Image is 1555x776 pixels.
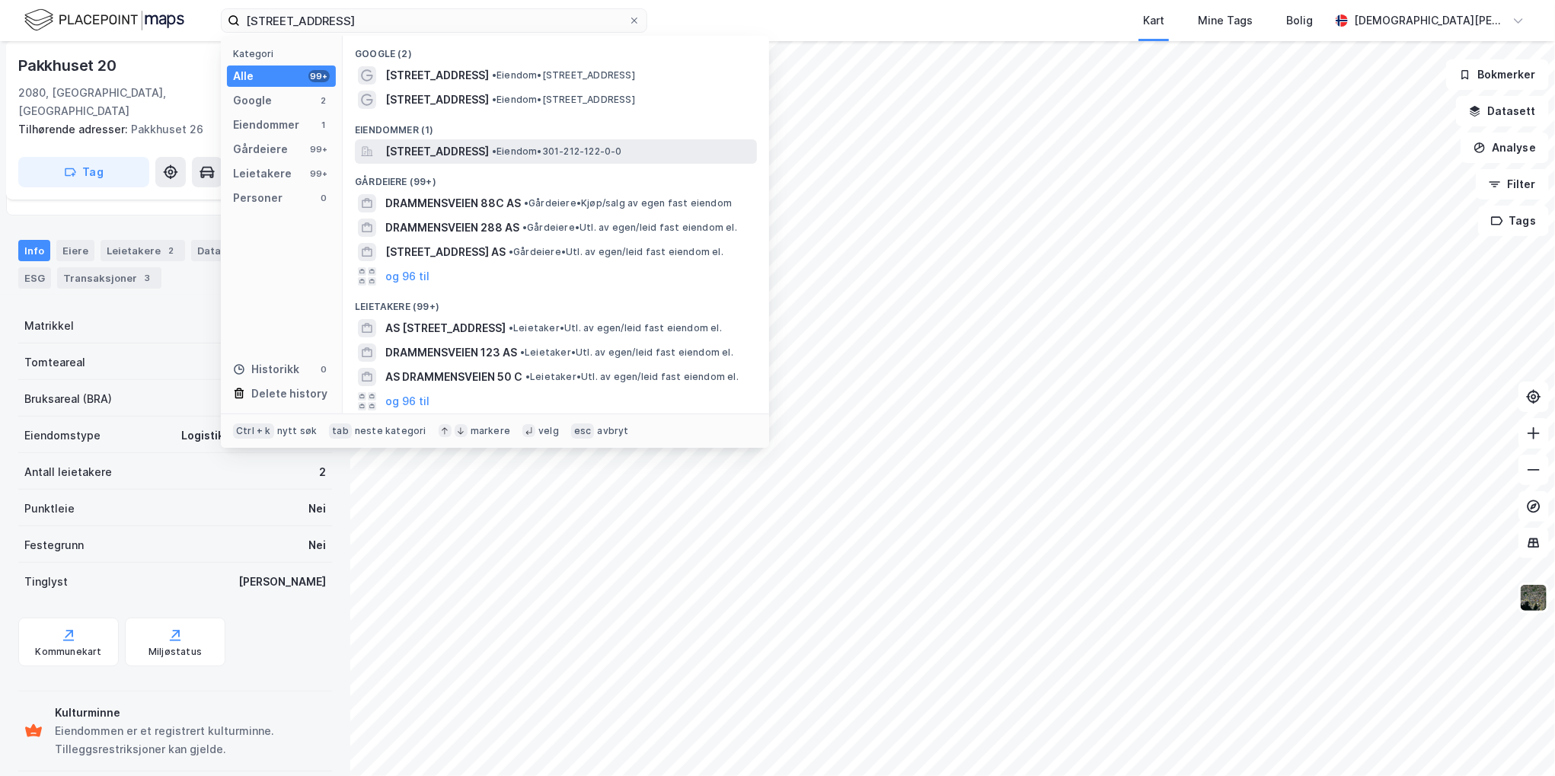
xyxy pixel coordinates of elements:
div: [PERSON_NAME] [238,573,326,591]
div: Personer [233,189,283,207]
div: nytt søk [277,425,318,437]
div: Google [233,91,272,110]
span: DRAMMENSVEIEN 288 AS [385,219,519,237]
div: tab [329,423,352,439]
div: Alle [233,67,254,85]
input: Søk på adresse, matrikkel, gårdeiere, leietakere eller personer [240,9,628,32]
iframe: Chat Widget [1479,703,1555,776]
div: Miljøstatus [148,646,202,658]
span: Leietaker • Utl. av egen/leid fast eiendom el. [525,371,739,383]
div: Ctrl + k [233,423,274,439]
span: • [492,69,497,81]
span: Leietaker • Utl. av egen/leid fast eiendom el. [509,322,722,334]
div: velg [538,425,559,437]
span: AS [STREET_ADDRESS] [385,319,506,337]
div: Eiendomstype [24,426,101,445]
div: Gårdeiere (99+) [343,164,769,191]
img: logo.f888ab2527a4732fd821a326f86c7f29.svg [24,7,184,34]
div: Antall leietakere [24,463,112,481]
button: Filter [1476,169,1549,200]
span: Gårdeiere • Kjøp/salg av egen fast eiendom [524,197,732,209]
div: Pakkhuset 20 [18,53,120,78]
div: 2 [318,94,330,107]
span: Eiendom • 301-212-122-0-0 [492,145,622,158]
div: 99+ [308,168,330,180]
div: Leietakere [101,240,185,261]
span: Eiendom • [STREET_ADDRESS] [492,69,635,81]
div: Kulturminne [55,704,326,722]
span: Gårdeiere • Utl. av egen/leid fast eiendom el. [522,222,737,234]
span: • [522,222,527,233]
div: 1 [318,119,330,131]
div: Mine Tags [1198,11,1253,30]
div: esc [571,423,595,439]
div: Festegrunn [24,536,84,554]
div: markere [471,425,510,437]
div: Punktleie [24,500,75,518]
div: Bruksareal (BRA) [24,390,112,408]
button: Bokmerker [1446,59,1549,90]
span: • [492,145,497,157]
span: • [525,371,530,382]
button: Datasett [1456,96,1549,126]
div: 2 [164,243,179,258]
div: Pakkhuset 26 [18,120,320,139]
div: neste kategori [355,425,426,437]
span: [STREET_ADDRESS] [385,142,489,161]
div: 99+ [308,70,330,82]
div: Historikk [233,360,299,378]
div: 3 [140,270,155,286]
div: Transaksjoner [57,267,161,289]
div: Tomteareal [24,353,85,372]
div: 2080, [GEOGRAPHIC_DATA], [GEOGRAPHIC_DATA] [18,84,255,120]
button: og 96 til [385,267,429,286]
span: Gårdeiere • Utl. av egen/leid fast eiendom el. [509,246,723,258]
img: 9k= [1519,583,1548,612]
div: 2 [319,463,326,481]
span: [STREET_ADDRESS] [385,91,489,109]
span: • [524,197,528,209]
div: Eiendommer [233,116,299,134]
div: Nei [308,500,326,518]
span: • [509,246,513,257]
span: Tilhørende adresser: [18,123,131,136]
div: Nei [308,536,326,554]
div: Kommunekart [35,646,101,658]
span: [STREET_ADDRESS] [385,66,489,85]
div: 99+ [308,143,330,155]
span: • [492,94,497,105]
div: Google (2) [343,36,769,63]
div: avbryt [597,425,628,437]
div: Leietakere (99+) [343,289,769,316]
span: [STREET_ADDRESS] AS [385,243,506,261]
button: Tag [18,157,149,187]
button: Analyse [1461,133,1549,163]
div: Bolig [1286,11,1313,30]
div: Info [18,240,50,261]
div: Tinglyst [24,573,68,591]
div: Kart [1143,11,1164,30]
div: Kategori [233,48,336,59]
div: Gårdeiere [233,140,288,158]
span: DRAMMENSVEIEN 123 AS [385,343,517,362]
div: [DEMOGRAPHIC_DATA][PERSON_NAME] [1354,11,1506,30]
div: 0 [318,363,330,375]
span: DRAMMENSVEIEN 88C AS [385,194,521,212]
button: Tags [1478,206,1549,236]
span: Eiendom • [STREET_ADDRESS] [492,94,635,106]
div: Eiere [56,240,94,261]
div: Eiendommer (1) [343,112,769,139]
div: Leietakere [233,164,292,183]
div: ESG [18,267,51,289]
div: Logistikk, Kontor, Offentlig [181,426,326,445]
button: og 96 til [385,392,429,410]
div: Matrikkel [24,317,74,335]
div: 0 [318,192,330,204]
span: Leietaker • Utl. av egen/leid fast eiendom el. [520,346,733,359]
div: Delete history [251,385,327,403]
span: • [509,322,513,334]
span: AS DRAMMENSVEIEN 50 C [385,368,522,386]
span: • [520,346,525,358]
div: Datasett [191,240,267,261]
